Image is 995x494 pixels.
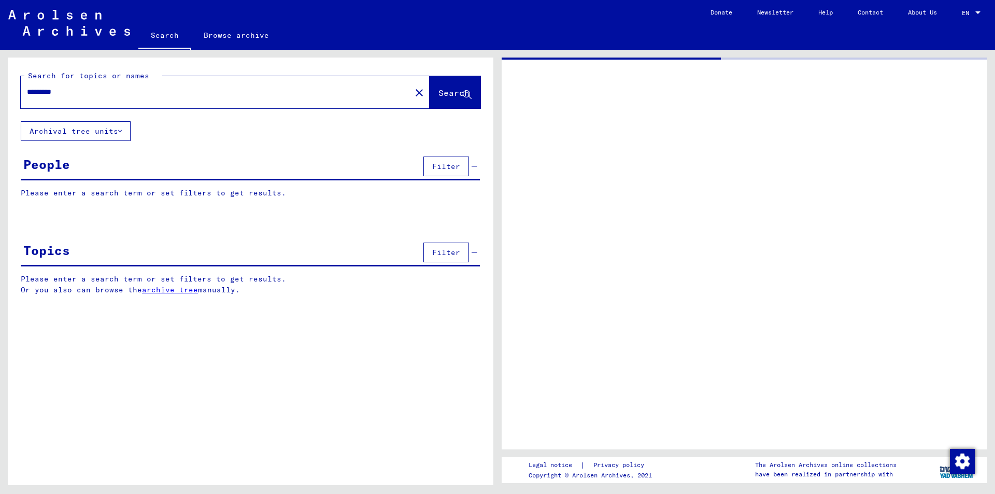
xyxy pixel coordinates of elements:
[28,71,149,80] mat-label: Search for topics or names
[409,82,430,103] button: Clear
[21,188,480,199] p: Please enter a search term or set filters to get results.
[962,9,973,17] span: EN
[430,76,480,108] button: Search
[142,285,198,294] a: archive tree
[432,162,460,171] span: Filter
[138,23,191,50] a: Search
[937,457,976,483] img: yv_logo.png
[21,274,480,295] p: Please enter a search term or set filters to get results. Or you also can browse the manually.
[529,460,657,471] div: |
[413,87,425,99] mat-icon: close
[23,241,70,260] div: Topics
[432,248,460,257] span: Filter
[529,460,580,471] a: Legal notice
[950,449,975,474] img: Change consent
[423,157,469,176] button: Filter
[585,460,657,471] a: Privacy policy
[529,471,657,480] p: Copyright © Arolsen Archives, 2021
[755,470,897,479] p: have been realized in partnership with
[423,243,469,262] button: Filter
[755,460,897,470] p: The Arolsen Archives online collections
[191,23,281,48] a: Browse archive
[8,10,130,36] img: Arolsen_neg.svg
[438,88,470,98] span: Search
[21,121,131,141] button: Archival tree units
[23,155,70,174] div: People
